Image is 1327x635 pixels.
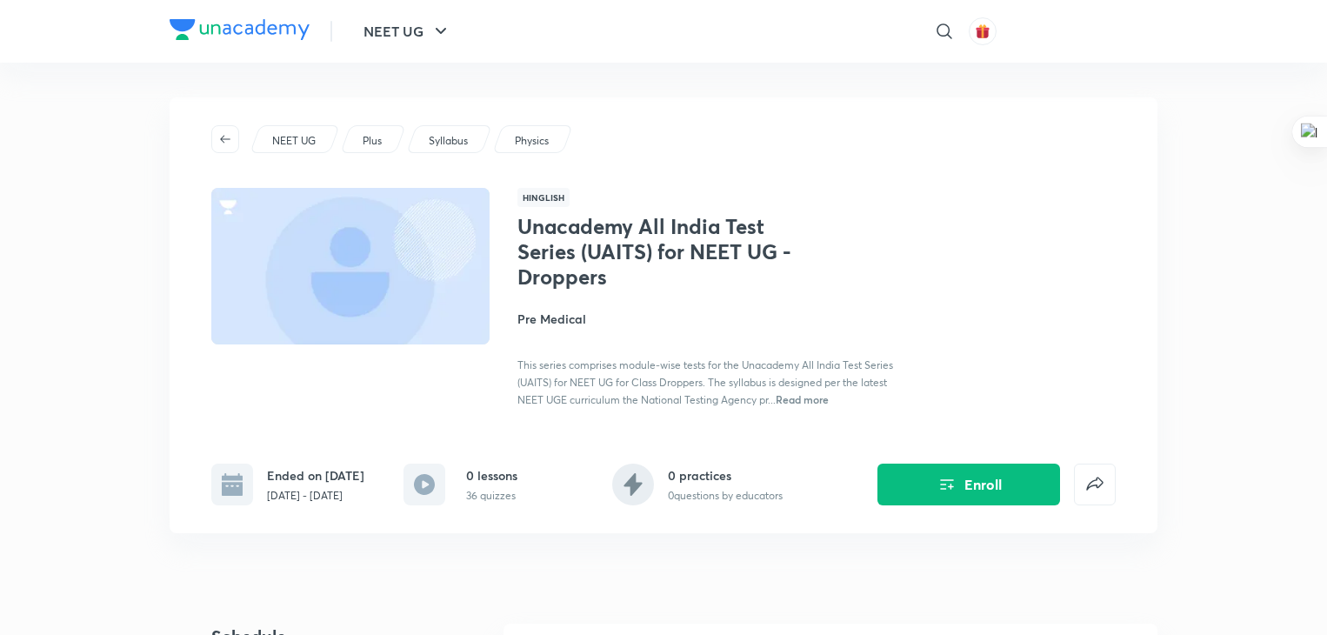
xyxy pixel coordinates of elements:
[466,488,517,504] p: 36 quizzes
[1074,464,1116,505] button: false
[466,466,517,485] h6: 0 lessons
[969,17,997,45] button: avatar
[267,466,364,485] h6: Ended on [DATE]
[517,214,802,289] h1: Unacademy All India Test Series (UAITS) for NEET UG - Droppers
[668,488,783,504] p: 0 questions by educators
[517,310,907,328] h4: Pre Medical
[353,14,462,49] button: NEET UG
[270,133,319,149] a: NEET UG
[776,392,829,406] span: Read more
[877,464,1060,505] button: Enroll
[515,133,549,149] p: Physics
[170,19,310,40] img: Company Logo
[512,133,552,149] a: Physics
[170,19,310,44] a: Company Logo
[517,358,893,406] span: This series comprises module-wise tests for the Unacademy All India Test Series (UAITS) for NEET ...
[363,133,382,149] p: Plus
[429,133,468,149] p: Syllabus
[426,133,471,149] a: Syllabus
[272,133,316,149] p: NEET UG
[209,186,492,346] img: Thumbnail
[668,466,783,485] h6: 0 practices
[267,488,364,504] p: [DATE] - [DATE]
[517,188,570,207] span: Hinglish
[360,133,385,149] a: Plus
[975,23,990,39] img: avatar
